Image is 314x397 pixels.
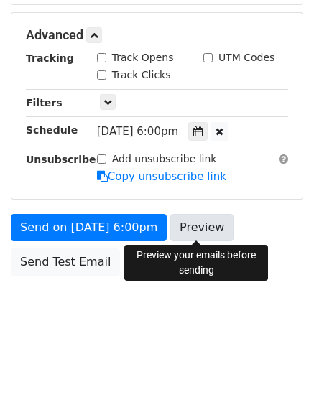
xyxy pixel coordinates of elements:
[218,50,274,65] label: UTM Codes
[97,170,226,183] a: Copy unsubscribe link
[112,151,217,167] label: Add unsubscribe link
[112,67,171,83] label: Track Clicks
[170,214,234,241] a: Preview
[112,50,174,65] label: Track Opens
[11,248,120,276] a: Send Test Email
[26,154,96,165] strong: Unsubscribe
[26,124,78,136] strong: Schedule
[11,214,167,241] a: Send on [DATE] 6:00pm
[242,328,314,397] iframe: Chat Widget
[26,52,74,64] strong: Tracking
[124,245,268,281] div: Preview your emails before sending
[97,125,178,138] span: [DATE] 6:00pm
[26,97,63,108] strong: Filters
[26,27,288,43] h5: Advanced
